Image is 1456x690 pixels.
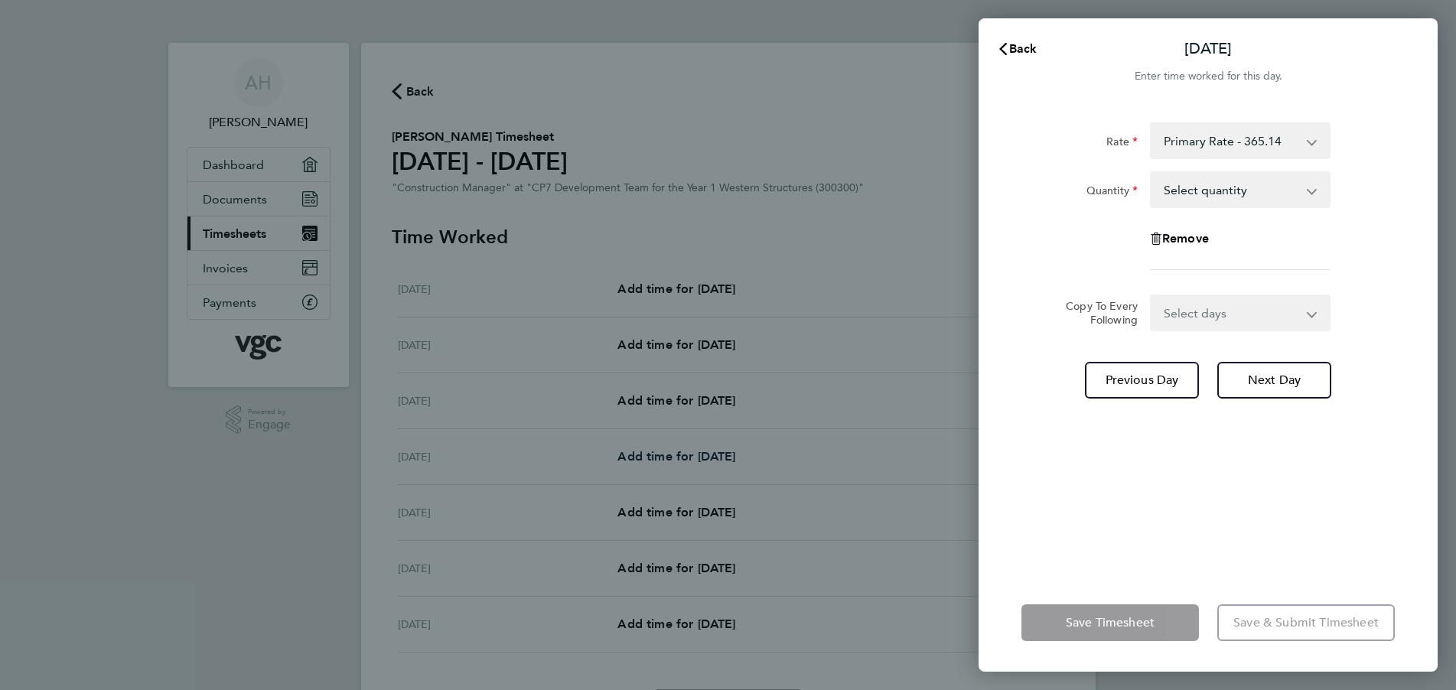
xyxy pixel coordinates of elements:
label: Quantity [1086,184,1138,202]
label: Rate [1106,135,1138,153]
div: Enter time worked for this day. [979,67,1438,86]
label: Copy To Every Following [1054,299,1138,327]
span: Remove [1162,231,1209,246]
button: Back [982,34,1053,64]
button: Previous Day [1085,362,1199,399]
button: Next Day [1217,362,1331,399]
span: Next Day [1248,373,1301,388]
span: Previous Day [1106,373,1179,388]
button: Remove [1150,233,1209,245]
span: Back [1009,41,1037,56]
p: [DATE] [1184,38,1232,60]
